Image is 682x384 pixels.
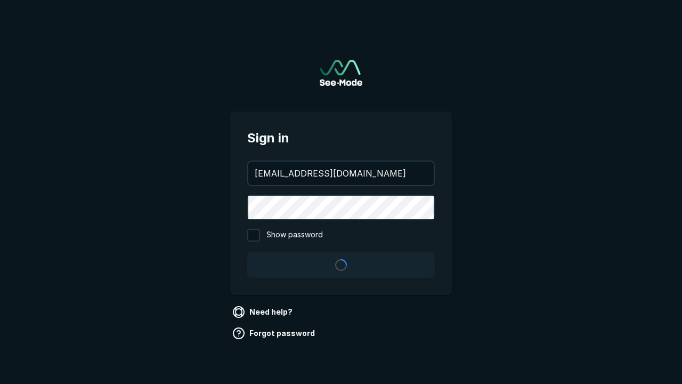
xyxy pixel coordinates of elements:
span: Sign in [247,129,435,148]
a: Forgot password [230,325,319,342]
img: See-Mode Logo [320,60,362,86]
span: Show password [266,229,323,242]
input: your@email.com [248,162,434,185]
a: Need help? [230,303,297,321]
a: Go to sign in [320,60,362,86]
